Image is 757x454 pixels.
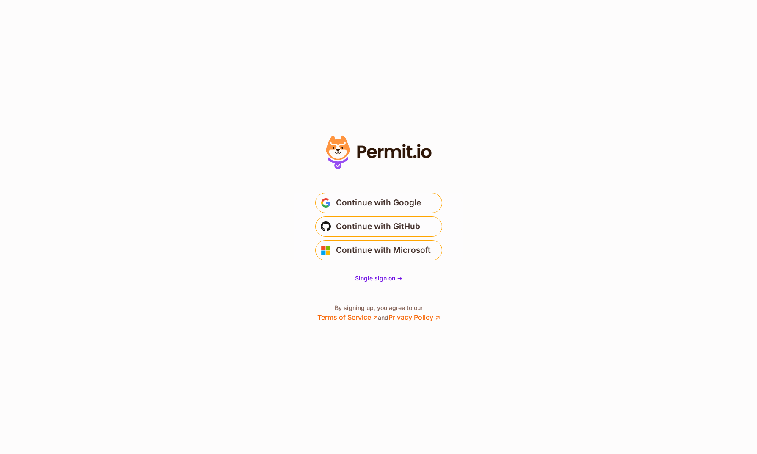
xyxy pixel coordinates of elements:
[336,244,431,257] span: Continue with Microsoft
[355,274,402,282] a: Single sign on ->
[336,220,420,233] span: Continue with GitHub
[315,216,442,237] button: Continue with GitHub
[317,313,378,321] a: Terms of Service ↗
[355,274,402,282] span: Single sign on ->
[317,304,440,322] p: By signing up, you agree to our and
[315,240,442,260] button: Continue with Microsoft
[336,196,421,210] span: Continue with Google
[388,313,440,321] a: Privacy Policy ↗
[315,193,442,213] button: Continue with Google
